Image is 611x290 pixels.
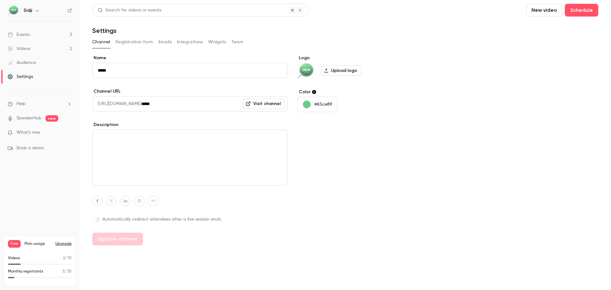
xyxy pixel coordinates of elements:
[116,37,153,47] button: Registration form
[17,101,26,107] span: Help
[24,7,32,14] h6: Sidji
[46,115,58,122] span: new
[298,55,395,61] label: Logo
[17,129,40,136] span: What's new
[208,37,226,47] button: Widgets
[62,269,72,274] p: / 30
[63,255,72,261] p: / 10
[62,270,64,273] span: 3
[565,4,598,17] button: Schedule
[92,55,287,61] label: Name
[63,256,65,260] span: 2
[526,4,562,17] button: New video
[92,27,116,34] h1: Settings
[92,216,287,223] label: Automatically redirect attendees after a live session ends
[231,37,243,47] button: Team
[8,240,21,248] span: Free
[8,255,20,261] p: Videos
[243,99,285,109] a: Visit channel
[314,101,332,108] p: #65ce89
[8,60,36,66] div: Audience
[158,37,172,47] button: Emails
[55,241,72,246] button: Upgrade
[8,74,33,80] div: Settings
[17,145,44,152] span: Book a demo
[8,5,18,16] img: Sidji
[8,46,30,52] div: Videos
[177,37,203,47] button: Integrations
[298,89,395,95] label: Color
[92,37,110,47] button: Channel
[92,88,287,95] label: Channel URL
[92,96,141,111] span: [URL][DOMAIN_NAME]
[298,63,313,78] img: Sidji
[298,55,395,79] section: Logo
[17,115,42,122] a: SpeakerHub
[8,269,43,274] p: Monthly registrants
[321,66,361,76] label: Upload logo
[8,101,72,107] li: help-dropdown-opener
[92,122,287,128] label: Description
[25,241,52,246] span: Plan usage
[298,97,337,112] button: #65ce89
[64,130,72,136] iframe: Noticeable Trigger
[8,32,30,38] div: Events
[98,7,161,14] div: Search for videos or events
